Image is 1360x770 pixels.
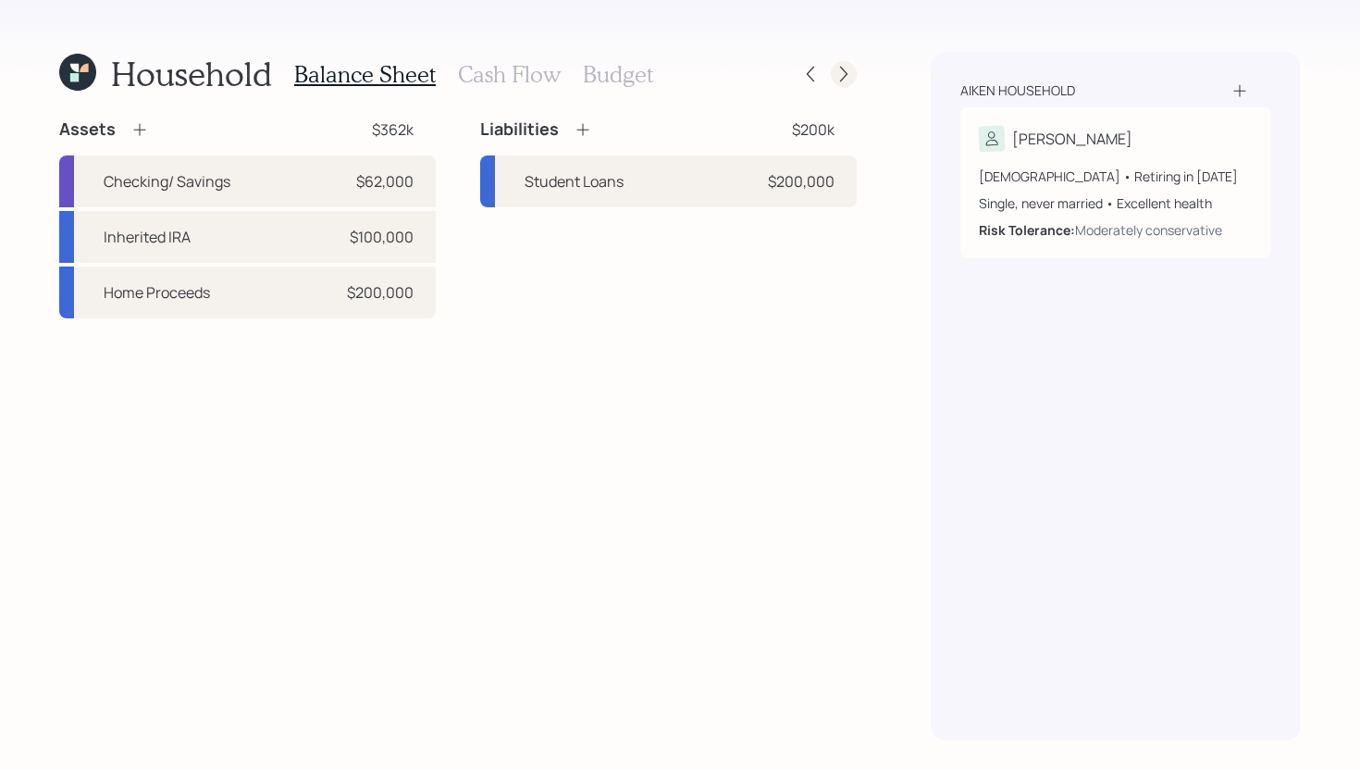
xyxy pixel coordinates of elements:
div: Inherited IRA [104,226,191,248]
h4: Assets [59,119,116,140]
div: Moderately conservative [1075,220,1222,240]
div: Checking/ Savings [104,170,230,192]
h4: Liabilities [480,119,559,140]
h1: Household [111,54,272,93]
div: $200,000 [347,281,414,304]
div: Single, never married • Excellent health [979,193,1253,213]
div: $362k [372,118,414,141]
div: $62,000 [356,170,414,192]
div: [DEMOGRAPHIC_DATA] • Retiring in [DATE] [979,167,1253,186]
h3: Budget [583,61,653,88]
div: $200,000 [768,170,835,192]
b: Risk Tolerance: [979,221,1075,239]
div: $100,000 [350,226,414,248]
div: [PERSON_NAME] [1012,128,1132,150]
div: Home Proceeds [104,281,210,304]
div: $200k [792,118,835,141]
h3: Cash Flow [458,61,561,88]
div: Aiken household [960,81,1075,100]
h3: Balance Sheet [294,61,436,88]
div: Student Loans [525,170,624,192]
